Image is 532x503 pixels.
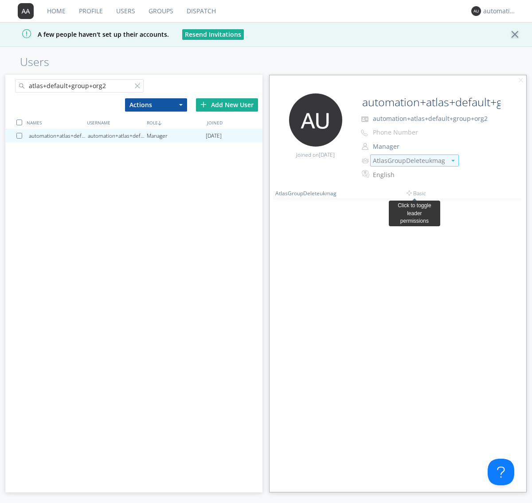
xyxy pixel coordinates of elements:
[518,77,524,84] img: cancel.svg
[206,129,222,143] span: [DATE]
[125,98,187,112] button: Actions
[275,190,342,197] div: AtlasGroupDeleteukmag
[18,3,34,19] img: 373638.png
[319,151,335,159] span: [DATE]
[182,29,244,40] button: Resend Invitations
[362,143,368,150] img: person-outline.svg
[373,114,488,123] span: automation+atlas+default+group+org2
[359,93,502,111] input: Name
[488,459,514,485] iframe: Toggle Customer Support
[362,155,370,166] img: icon-alert-users-thin-outline.svg
[451,160,455,162] img: caret-down-sm.svg
[88,129,147,143] div: automation+atlas+default+group+org2
[296,151,335,159] span: Joined on
[5,129,262,143] a: automation+atlas+default+group+org2automation+atlas+default+group+org2Manager[DATE]
[196,98,258,112] div: Add New User
[7,30,169,39] span: A few people haven't set up their accounts.
[205,116,265,129] div: JOINED
[29,129,88,143] div: automation+atlas+default+group+org2
[85,116,145,129] div: USERNAME
[407,190,426,197] span: Basic
[145,116,204,129] div: ROLE
[373,170,447,179] div: English
[361,129,368,136] img: phone-outline.svg
[483,7,516,15] div: automation+atlas+default+group+org2
[147,129,206,143] div: Manager
[15,79,144,93] input: Search users
[373,156,446,165] div: AtlasGroupDeleteukmag
[370,140,458,153] button: Manager
[362,169,371,179] img: In groups with Translation enabled, this user's messages will be automatically translated to and ...
[471,6,481,16] img: 373638.png
[200,101,207,108] img: plus.svg
[289,93,342,147] img: 373638.png
[392,202,437,224] div: Click to toggle leader permissions
[24,116,84,129] div: NAMES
